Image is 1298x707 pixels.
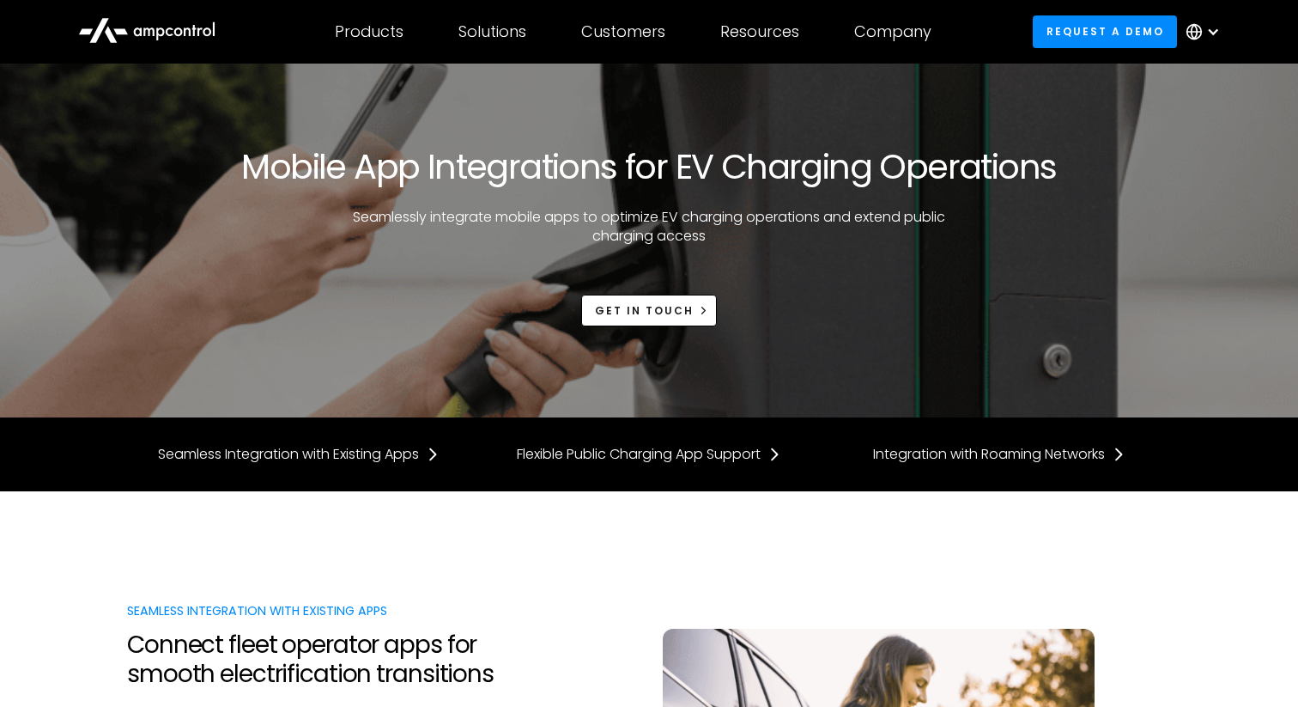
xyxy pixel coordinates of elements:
a: Integration with Roaming Networks [873,445,1125,464]
h1: Mobile App Integrations for EV Charging Operations [241,146,1056,187]
div: Flexible Public Charging App Support [517,445,761,464]
div: Get in touch [595,303,694,319]
a: Flexible Public Charging App Support [517,445,781,464]
a: Get in touch [581,295,717,326]
div: Integration with Roaming Networks [873,445,1105,464]
a: Request a demo [1033,15,1177,47]
div: Seamless Integration with Existing Apps [158,445,419,464]
h2: Connect fleet operator apps for smooth electrification transitions [127,631,534,688]
p: Seamlessly integrate mobile apps to optimize EV charging operations and extend public charging ac... [336,208,962,247]
div: Customers [581,22,665,41]
div: Products [335,22,403,41]
div: Company [854,22,931,41]
div: Resources [720,22,799,41]
div: Solutions [458,22,526,41]
div: Seamless Integration with Existing Apps [127,601,534,620]
a: Seamless Integration with Existing Apps [158,445,440,464]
